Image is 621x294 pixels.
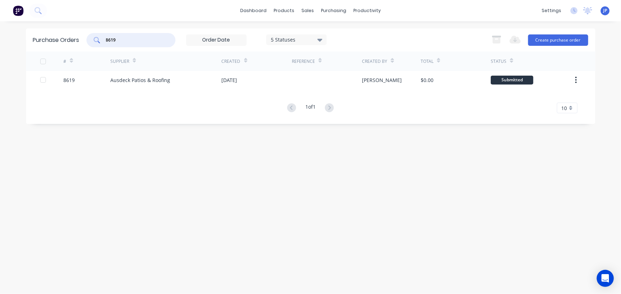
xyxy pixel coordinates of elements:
[292,58,315,65] div: Reference
[350,5,384,16] div: productivity
[13,5,23,16] img: Factory
[597,270,614,287] div: Open Intercom Messenger
[491,76,533,85] div: Submitted
[528,34,588,46] button: Create purchase order
[298,5,317,16] div: sales
[421,76,433,84] div: $0.00
[186,35,246,45] input: Order Date
[362,58,387,65] div: Created By
[270,5,298,16] div: products
[305,103,316,113] div: 1 of 1
[271,36,322,43] div: 5 Statuses
[421,58,433,65] div: Total
[222,58,241,65] div: Created
[222,76,237,84] div: [DATE]
[603,7,607,14] span: JP
[63,58,66,65] div: #
[63,76,75,84] div: 8619
[33,36,79,44] div: Purchase Orders
[491,58,506,65] div: Status
[317,5,350,16] div: purchasing
[538,5,565,16] div: settings
[105,37,164,44] input: Search purchase orders...
[110,58,129,65] div: Supplier
[110,76,170,84] div: Ausdeck Patios & Roofing
[237,5,270,16] a: dashboard
[562,104,567,112] span: 10
[362,76,402,84] div: [PERSON_NAME]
